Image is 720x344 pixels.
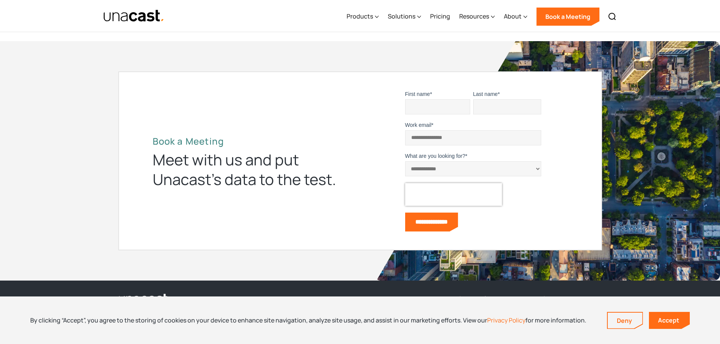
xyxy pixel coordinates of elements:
div: Resources [459,1,495,32]
div: Products [347,1,379,32]
span: Last name [473,91,498,97]
div: Solutions [388,12,415,21]
a: link to the homepage [118,293,395,305]
a: Pricing [430,1,450,32]
img: Search icon [608,12,617,21]
div: About [504,12,522,21]
img: Unacast logo [118,293,171,305]
div: By clicking “Accept”, you agree to the storing of cookies on your device to enhance site navigati... [30,316,586,324]
span: First name [405,91,430,97]
div: About [504,1,527,32]
img: Unacast text logo [103,9,165,23]
a: Deny [608,313,643,329]
a: Privacy Policy [487,316,525,324]
img: bird's eye view of the city [375,41,720,281]
span: What are you looking for? [405,153,466,159]
h3: Sign up for Unacast's Newsletter [458,293,561,305]
div: Resources [459,12,489,21]
h2: Book a Meeting [153,136,349,147]
a: Book a Meeting [536,8,599,26]
a: home [103,9,165,23]
a: Accept [649,312,690,329]
iframe: reCAPTCHA [405,183,502,206]
div: Solutions [388,1,421,32]
span: Work email [405,122,432,128]
div: Meet with us and put Unacast’s data to the test. [153,150,349,189]
div: Products [347,12,373,21]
